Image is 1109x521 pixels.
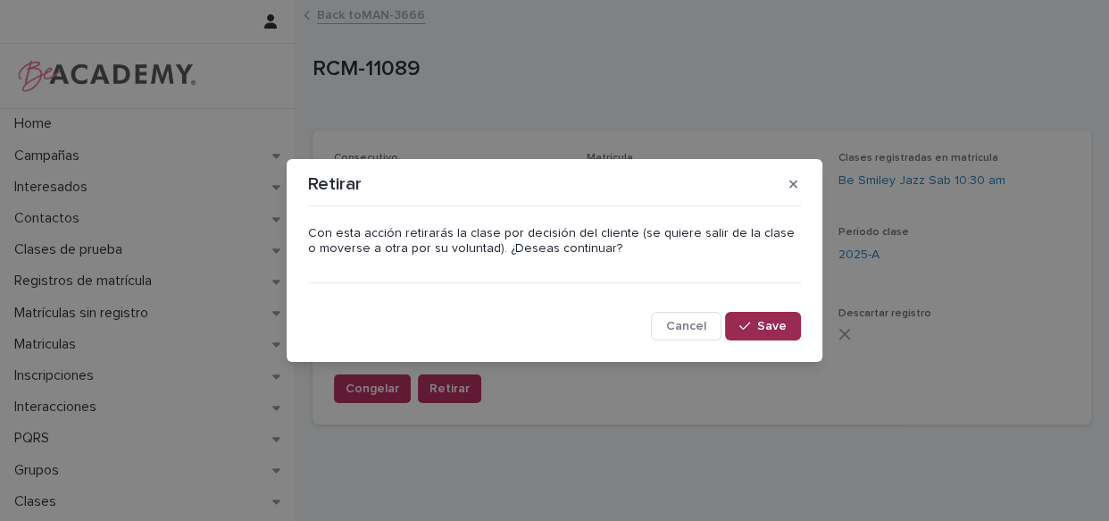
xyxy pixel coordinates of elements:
[308,226,801,256] p: Con esta acción retirarás la clase por decisión del cliente (se quiere salir de la clase o movers...
[666,320,706,332] span: Cancel
[725,312,801,340] button: Save
[757,320,787,332] span: Save
[651,312,721,340] button: Cancel
[308,173,362,195] p: Retirar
